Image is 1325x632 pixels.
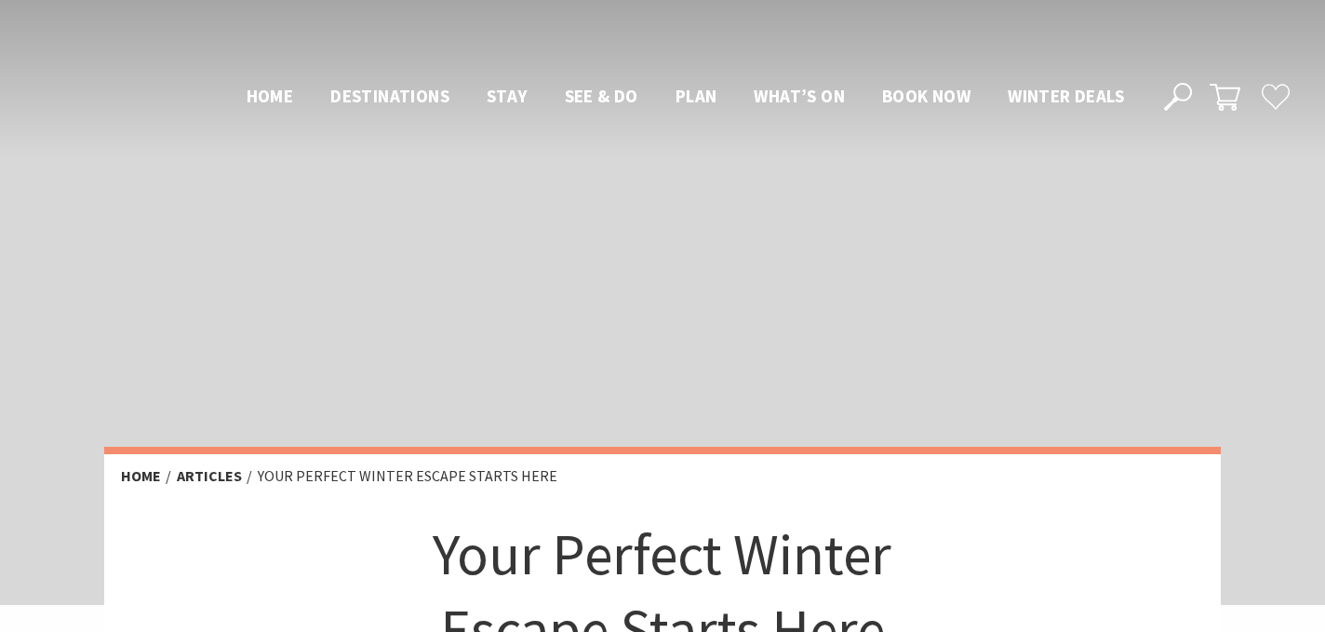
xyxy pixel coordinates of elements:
nav: Main Menu [228,82,1143,113]
li: Your Perfect Winter Escape Starts Here [258,464,557,489]
span: Stay [487,85,528,107]
a: Home [121,466,161,486]
span: Plan [676,85,717,107]
span: What’s On [754,85,845,107]
span: Home [247,85,294,107]
span: Winter Deals [1008,85,1124,107]
span: Destinations [330,85,449,107]
span: Book now [882,85,970,107]
span: See & Do [565,85,638,107]
a: Articles [177,466,242,486]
